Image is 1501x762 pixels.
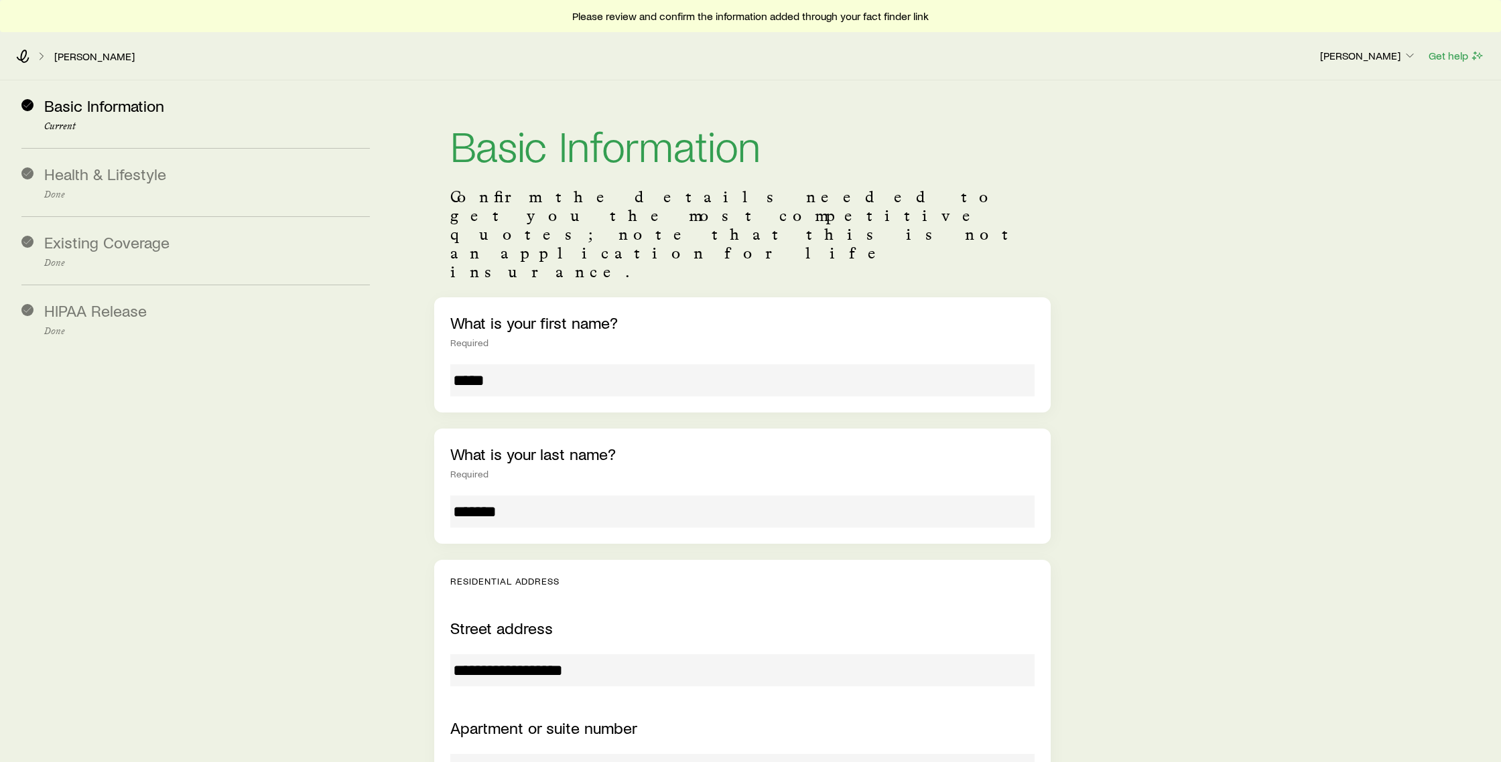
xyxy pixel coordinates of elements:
[450,618,553,637] label: Street address
[44,301,147,320] span: HIPAA Release
[44,96,164,115] span: Basic Information
[450,445,1035,463] p: What is your last name?
[44,258,370,269] p: Done
[450,313,1035,332] p: What is your first name?
[450,718,637,737] label: Apartment or suite number
[44,232,170,252] span: Existing Coverage
[572,9,929,23] span: Please review and confirm the information added through your fact finder link
[450,469,1035,479] div: Required
[450,576,1035,587] p: Residential Address
[450,337,1035,348] div: Required
[450,123,1035,166] h1: Basic Information
[1320,49,1417,62] p: [PERSON_NAME]
[54,50,135,63] a: [PERSON_NAME]
[44,121,370,132] p: Current
[1428,48,1485,64] button: Get help
[44,189,370,200] p: Done
[44,164,166,183] span: Health & Lifestyle
[450,187,1035,281] p: Confirm the details needed to get you the most competitive quotes; note that this is not an appli...
[44,326,370,337] p: Done
[1319,48,1417,64] button: [PERSON_NAME]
